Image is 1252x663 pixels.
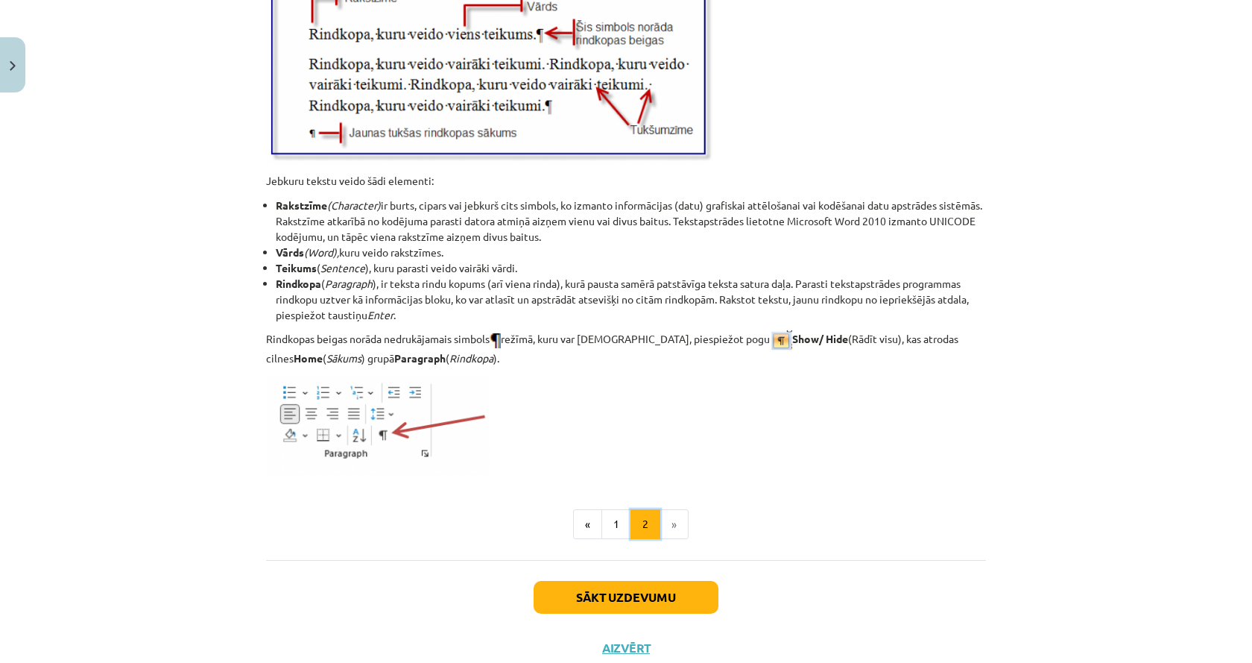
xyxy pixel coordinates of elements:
li: ir burts, cipars vai jebkurš cits simbols, ko izmanto informācijas (datu) grafiskai attēlošanai v... [276,198,986,245]
b: Teikums [276,261,317,274]
button: Aizvērt [598,641,654,656]
b: Vārds [276,245,304,259]
button: « [573,509,602,539]
b: Home [294,351,323,365]
i: (Word), [304,245,339,259]
b: Paragraph [394,351,446,365]
b: Rindkopa [276,277,321,290]
button: 2 [630,509,660,539]
li: ( ), ir teksta rindu kopums (arī viena rinda), kurā pausta samērā patstāvīga teksta satura daļa. ... [276,276,986,323]
i: Rindkopa [449,351,493,365]
li: ( ), kuru parasti veido vairāki vārdi. [276,260,986,276]
i: Paragraph [325,277,373,290]
button: Sākt uzdevumu [534,581,718,614]
p: Rindkopas beigas norāda nedrukājamais simbols režīmā, kuru var [DEMOGRAPHIC_DATA], piespiežot pog... [266,330,986,366]
p: Jebkuru tekstu veido šādi elementi: [266,173,986,189]
i: Sākums [326,351,361,365]
b: Rakstzīme [276,198,327,212]
i: Sentence [320,261,365,274]
i: Enter [367,308,393,321]
nav: Page navigation example [266,509,986,539]
img: icon-close-lesson-0947bae3869378f0d4975bcd49f059093ad1ed9edebbc8119c70593378902aed.svg [10,61,16,71]
i: (Character) [327,198,381,212]
b: Show/ Hide [792,333,848,346]
li: kuru veido rakstzīmes. [276,245,986,260]
button: 1 [601,509,631,539]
